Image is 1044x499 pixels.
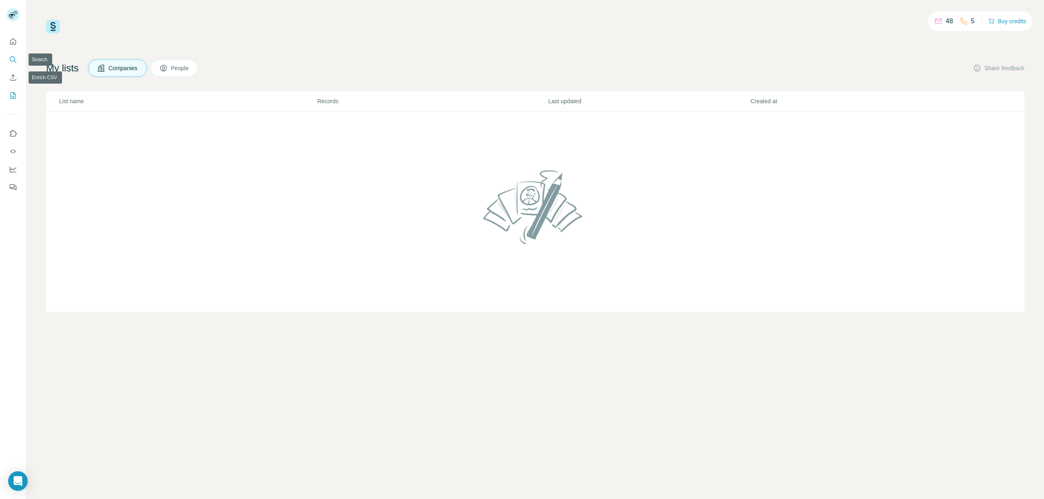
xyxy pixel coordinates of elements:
[480,163,591,251] img: No lists found
[317,97,548,105] p: Records
[7,144,20,159] button: Use Surfe API
[946,16,953,26] p: 48
[171,64,190,72] span: People
[750,97,952,105] p: Created at
[973,64,1024,72] button: Share feedback
[988,16,1026,27] button: Buy credits
[46,20,60,33] img: Surfe Logo
[7,88,20,103] button: My lists
[971,16,975,26] p: 5
[7,8,20,21] img: Avatar
[7,70,20,85] button: Enrich CSV
[548,97,750,105] p: Last updated
[7,180,20,195] button: Feedback
[46,62,79,75] h4: My lists
[108,64,138,72] span: Companies
[7,126,20,141] button: Use Surfe on LinkedIn
[7,34,20,49] button: Quick start
[59,97,316,105] p: List name
[7,162,20,177] button: Dashboard
[7,52,20,67] button: Search
[8,471,28,491] div: Open Intercom Messenger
